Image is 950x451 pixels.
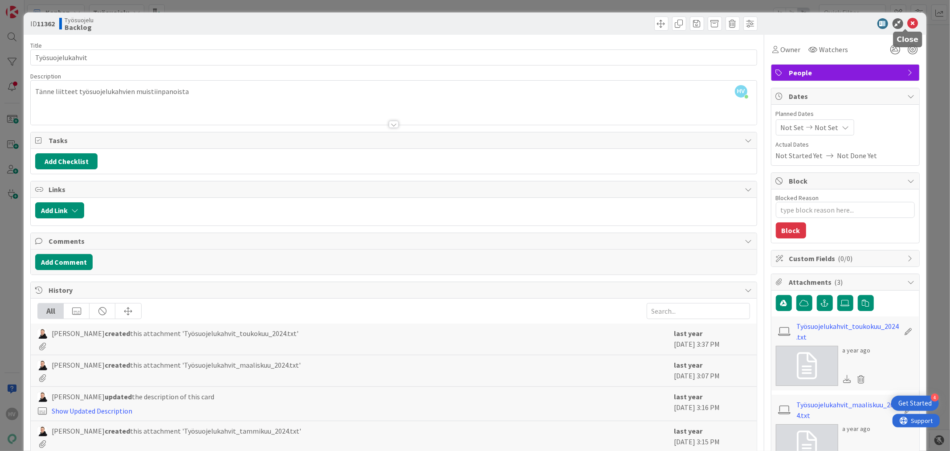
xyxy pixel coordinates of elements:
b: last year [674,426,703,435]
span: [PERSON_NAME] the description of this card [52,391,214,402]
img: AN [37,392,47,402]
b: updated [105,392,132,401]
button: Add Comment [35,254,93,270]
span: Not Set [781,122,804,133]
span: [PERSON_NAME] this attachment 'Työsuojelukahvit_maaliskuu_2024.txt' [52,360,301,370]
span: Support [19,1,41,12]
span: ( 3 ) [835,278,843,287]
span: Block [789,176,903,186]
span: Työsuojelu [65,16,94,24]
span: Tasks [49,135,740,146]
span: Not Done Yet [837,150,877,161]
div: All [38,303,64,319]
div: [DATE] 3:07 PM [674,360,750,382]
span: HV [735,85,747,98]
span: People [789,67,903,78]
label: Title [30,41,42,49]
span: [PERSON_NAME] this attachment 'Työsuojelukahvit_toukokuu_2024.txt' [52,328,298,339]
img: AN [37,426,47,436]
div: [DATE] 3:37 PM [674,328,750,350]
span: Dates [789,91,903,102]
span: History [49,285,740,295]
label: Blocked Reason [776,194,819,202]
b: created [105,361,130,369]
div: [DATE] 3:15 PM [674,426,750,448]
span: ( 0/0 ) [838,254,853,263]
input: Search... [647,303,750,319]
div: a year ago [843,346,871,355]
span: Attachments [789,277,903,287]
span: [PERSON_NAME] this attachment 'Työsuojelukahvit_tammikuu_2024.txt' [52,426,301,436]
span: Links [49,184,740,195]
b: last year [674,392,703,401]
button: Add Link [35,202,84,218]
div: Open Get Started checklist, remaining modules: 4 [891,396,939,411]
span: Description [30,72,61,80]
div: Download [843,373,852,385]
span: Owner [781,44,801,55]
span: Comments [49,236,740,246]
span: Not Set [815,122,839,133]
button: Block [776,222,806,238]
b: last year [674,361,703,369]
b: created [105,426,130,435]
input: type card name here... [30,49,757,66]
button: Add Checklist [35,153,98,169]
div: a year ago [843,424,871,434]
span: Custom Fields [789,253,903,264]
b: created [105,329,130,338]
p: Tänne liitteet työsuojelukahvien muistiinpanoista [35,86,752,97]
a: Työsuojelukahvit_maaliskuu_2024.txt [796,399,900,421]
span: Watchers [820,44,848,55]
span: Not Started Yet [776,150,823,161]
span: ID [30,18,55,29]
img: AN [37,329,47,339]
b: Backlog [65,24,94,31]
img: AN [37,361,47,370]
h5: Close [897,35,919,44]
div: 4 [931,394,939,402]
div: [DATE] 3:16 PM [674,391,750,416]
span: Planned Dates [776,109,915,119]
b: 11362 [37,19,55,28]
b: last year [674,329,703,338]
div: Get Started [898,399,932,408]
a: Työsuojelukahvit_toukokuu_2024.txt [796,321,900,342]
a: Show Updated Description [52,406,132,415]
span: Actual Dates [776,140,915,149]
